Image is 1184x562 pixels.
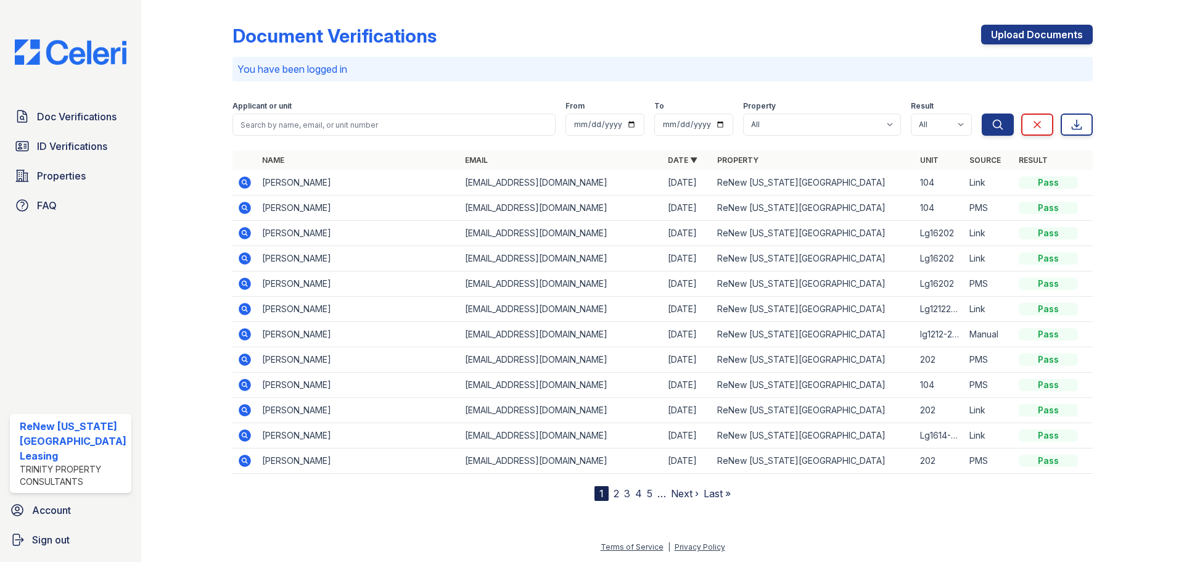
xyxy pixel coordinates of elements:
[1019,353,1078,366] div: Pass
[232,114,556,136] input: Search by name, email, or unit number
[663,322,712,347] td: [DATE]
[10,163,131,188] a: Properties
[671,487,699,500] a: Next ›
[1019,455,1078,467] div: Pass
[1019,252,1078,265] div: Pass
[257,448,460,474] td: [PERSON_NAME]
[712,170,915,196] td: ReNew [US_STATE][GEOGRAPHIC_DATA]
[964,297,1014,322] td: Link
[712,221,915,246] td: ReNew [US_STATE][GEOGRAPHIC_DATA]
[1019,429,1078,442] div: Pass
[1019,176,1078,189] div: Pass
[257,373,460,398] td: [PERSON_NAME]
[712,322,915,347] td: ReNew [US_STATE][GEOGRAPHIC_DATA]
[647,487,652,500] a: 5
[460,322,663,347] td: [EMAIL_ADDRESS][DOMAIN_NAME]
[915,196,964,221] td: 104
[964,170,1014,196] td: Link
[712,347,915,373] td: ReNew [US_STATE][GEOGRAPHIC_DATA]
[37,168,86,183] span: Properties
[964,423,1014,448] td: Link
[915,448,964,474] td: 202
[663,196,712,221] td: [DATE]
[257,297,460,322] td: [PERSON_NAME]
[663,423,712,448] td: [DATE]
[20,463,126,488] div: Trinity Property Consultants
[460,170,663,196] td: [EMAIL_ADDRESS][DOMAIN_NAME]
[460,373,663,398] td: [EMAIL_ADDRESS][DOMAIN_NAME]
[915,246,964,271] td: Lg16202
[911,101,934,111] label: Result
[460,196,663,221] td: [EMAIL_ADDRESS][DOMAIN_NAME]
[717,155,758,165] a: Property
[257,246,460,271] td: [PERSON_NAME]
[920,155,939,165] a: Unit
[465,155,488,165] a: Email
[964,373,1014,398] td: PMS
[663,246,712,271] td: [DATE]
[964,196,1014,221] td: PMS
[657,486,666,501] span: …
[915,322,964,347] td: lg1212-202
[460,221,663,246] td: [EMAIL_ADDRESS][DOMAIN_NAME]
[663,297,712,322] td: [DATE]
[257,398,460,423] td: [PERSON_NAME]
[5,39,136,65] img: CE_Logo_Blue-a8612792a0a2168367f1c8372b55b34899dd931a85d93a1a3d3e32e68fde9ad4.png
[594,486,609,501] div: 1
[257,322,460,347] td: [PERSON_NAME]
[232,101,292,111] label: Applicant or unit
[981,25,1093,44] a: Upload Documents
[712,373,915,398] td: ReNew [US_STATE][GEOGRAPHIC_DATA]
[237,62,1088,76] p: You have been logged in
[712,196,915,221] td: ReNew [US_STATE][GEOGRAPHIC_DATA]
[10,193,131,218] a: FAQ
[232,25,437,47] div: Document Verifications
[32,532,70,547] span: Sign out
[668,542,670,552] div: |
[5,498,136,523] a: Account
[1019,379,1078,391] div: Pass
[663,271,712,297] td: [DATE]
[663,347,712,373] td: [DATE]
[915,297,964,322] td: Lg1212202
[37,139,107,154] span: ID Verifications
[915,221,964,246] td: Lg16202
[743,101,776,111] label: Property
[712,448,915,474] td: ReNew [US_STATE][GEOGRAPHIC_DATA]
[460,297,663,322] td: [EMAIL_ADDRESS][DOMAIN_NAME]
[663,221,712,246] td: [DATE]
[915,423,964,448] td: Lg1614-202
[964,271,1014,297] td: PMS
[5,527,136,552] a: Sign out
[712,271,915,297] td: ReNew [US_STATE][GEOGRAPHIC_DATA]
[614,487,619,500] a: 2
[964,347,1014,373] td: PMS
[663,170,712,196] td: [DATE]
[460,398,663,423] td: [EMAIL_ADDRESS][DOMAIN_NAME]
[704,487,731,500] a: Last »
[712,297,915,322] td: ReNew [US_STATE][GEOGRAPHIC_DATA]
[1019,278,1078,290] div: Pass
[663,448,712,474] td: [DATE]
[460,347,663,373] td: [EMAIL_ADDRESS][DOMAIN_NAME]
[964,246,1014,271] td: Link
[675,542,725,552] a: Privacy Policy
[460,271,663,297] td: [EMAIL_ADDRESS][DOMAIN_NAME]
[257,196,460,221] td: [PERSON_NAME]
[20,419,126,463] div: ReNew [US_STATE][GEOGRAPHIC_DATA] Leasing
[10,104,131,129] a: Doc Verifications
[10,134,131,159] a: ID Verifications
[915,398,964,423] td: 202
[624,487,630,500] a: 3
[262,155,284,165] a: Name
[1019,303,1078,315] div: Pass
[257,347,460,373] td: [PERSON_NAME]
[565,101,585,111] label: From
[915,271,964,297] td: Lg16202
[1019,155,1048,165] a: Result
[1019,227,1078,239] div: Pass
[964,322,1014,347] td: Manual
[37,198,57,213] span: FAQ
[1019,404,1078,416] div: Pass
